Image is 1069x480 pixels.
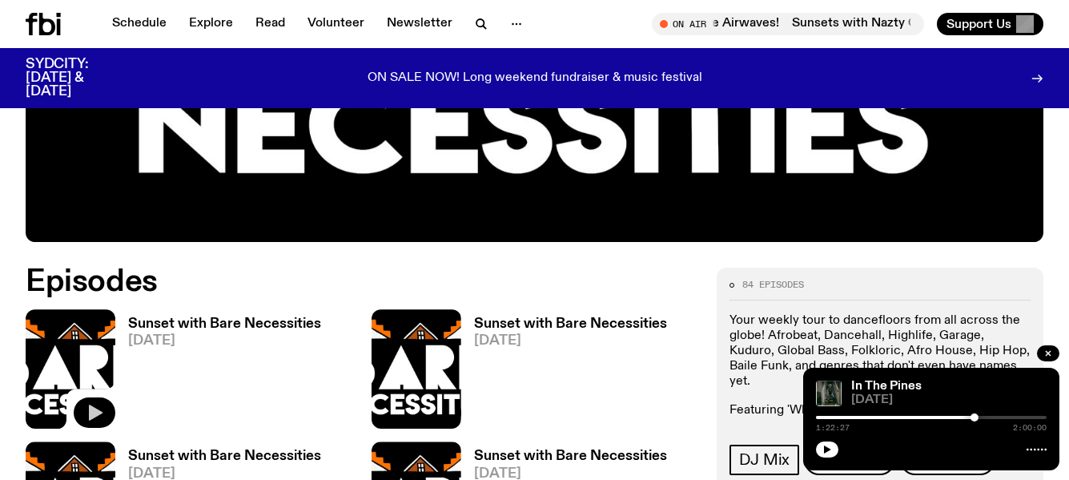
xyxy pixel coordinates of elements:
button: On AirSunsets with Nazty Gurl Last Show on the Airwaves!Sunsets with Nazty Gurl Last Show on the ... [652,13,924,35]
span: 2:00:00 [1013,424,1047,432]
a: Schedule [102,13,176,35]
img: Bare Necessities [26,309,115,429]
span: [DATE] [851,394,1047,406]
p: Featuring 'Where In The World' & 'Pick of the week' [729,403,1031,418]
h3: SYDCITY: [DATE] & [DATE] [26,58,128,99]
a: Sunset with Bare Necessities[DATE] [115,317,321,429]
h2: Episodes [26,268,697,296]
a: Newsletter [377,13,462,35]
h3: Sunset with Bare Necessities [128,317,321,331]
h3: Sunset with Bare Necessities [474,317,667,331]
a: Volunteer [298,13,374,35]
img: Bare Necessities [372,309,461,429]
h3: Sunset with Bare Necessities [474,450,667,463]
span: DJ Mix [739,451,790,469]
a: DJ Mix [729,445,799,475]
a: Explore [179,13,243,35]
a: Read [246,13,295,35]
span: 84 episodes [742,280,804,289]
p: Your weekly tour to dancefloors from all across the globe! Afrobeat, Dancehall, Highlife, Garage,... [729,313,1031,390]
span: [DATE] [474,334,667,348]
span: Support Us [946,17,1011,31]
button: Support Us [937,13,1043,35]
a: Sunset with Bare Necessities[DATE] [461,317,667,429]
span: 1:22:27 [816,424,850,432]
p: ON SALE NOW! Long weekend fundraiser & music festival [368,71,702,86]
span: [DATE] [128,334,321,348]
a: In The Pines [851,380,922,393]
h3: Sunset with Bare Necessities [128,450,321,463]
